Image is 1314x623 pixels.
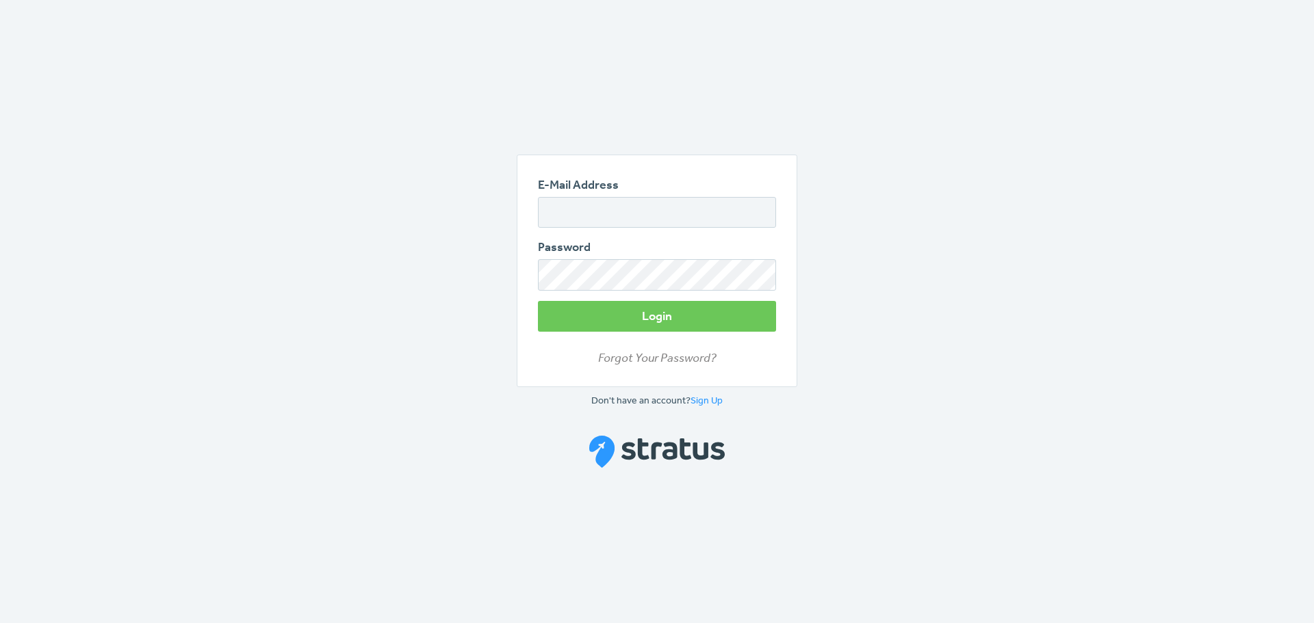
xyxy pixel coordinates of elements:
[538,176,619,194] label: E-Mail Address
[517,394,797,408] p: Don't have an account?
[538,349,776,366] a: Forgot Your Password?
[538,239,591,256] label: Password
[589,435,725,469] img: Stratus
[538,301,776,332] button: Login
[691,394,723,406] a: Sign Up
